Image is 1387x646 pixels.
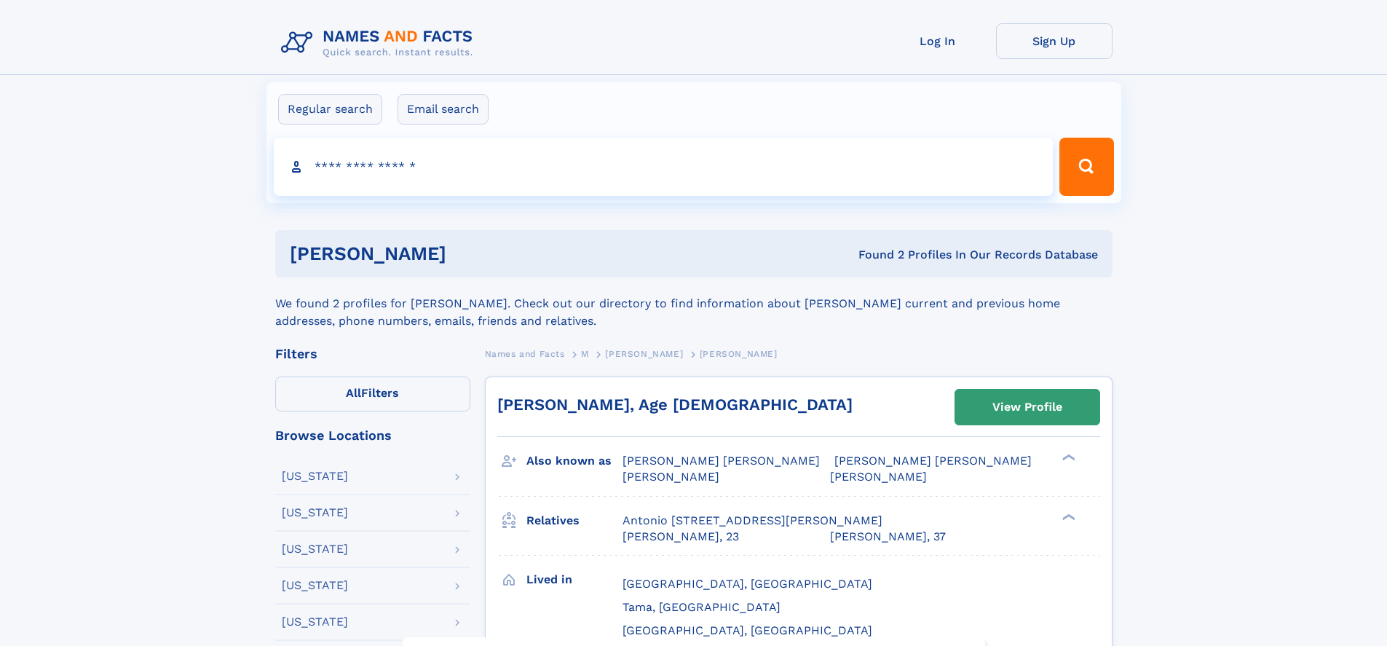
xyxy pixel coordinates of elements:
[1059,138,1113,196] button: Search Button
[992,390,1062,424] div: View Profile
[282,616,348,628] div: [US_STATE]
[275,277,1113,330] div: We found 2 profiles for [PERSON_NAME]. Check out our directory to find information about [PERSON_...
[497,395,853,414] a: [PERSON_NAME], Age [DEMOGRAPHIC_DATA]
[1059,453,1076,462] div: ❯
[275,377,470,411] label: Filters
[700,349,778,359] span: [PERSON_NAME]
[955,390,1099,425] a: View Profile
[398,94,489,125] label: Email search
[485,344,565,363] a: Names and Facts
[652,247,1098,263] div: Found 2 Profiles In Our Records Database
[282,543,348,555] div: [US_STATE]
[526,567,623,592] h3: Lived in
[581,349,589,359] span: M
[282,470,348,482] div: [US_STATE]
[526,449,623,473] h3: Also known as
[581,344,589,363] a: M
[623,470,719,484] span: [PERSON_NAME]
[623,577,872,591] span: [GEOGRAPHIC_DATA], [GEOGRAPHIC_DATA]
[605,349,683,359] span: [PERSON_NAME]
[278,94,382,125] label: Regular search
[274,138,1054,196] input: search input
[623,454,820,468] span: [PERSON_NAME] [PERSON_NAME]
[830,529,946,545] a: [PERSON_NAME], 37
[623,529,739,545] a: [PERSON_NAME], 23
[1059,512,1076,521] div: ❯
[623,623,872,637] span: [GEOGRAPHIC_DATA], [GEOGRAPHIC_DATA]
[830,470,927,484] span: [PERSON_NAME]
[282,580,348,591] div: [US_STATE]
[346,386,361,400] span: All
[605,344,683,363] a: [PERSON_NAME]
[880,23,996,59] a: Log In
[282,507,348,519] div: [US_STATE]
[623,600,781,614] span: Tama, [GEOGRAPHIC_DATA]
[275,23,485,63] img: Logo Names and Facts
[834,454,1032,468] span: [PERSON_NAME] [PERSON_NAME]
[996,23,1113,59] a: Sign Up
[275,429,470,442] div: Browse Locations
[526,508,623,533] h3: Relatives
[290,245,652,263] h1: [PERSON_NAME]
[275,347,470,361] div: Filters
[623,513,882,529] a: Antonio [STREET_ADDRESS][PERSON_NAME]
